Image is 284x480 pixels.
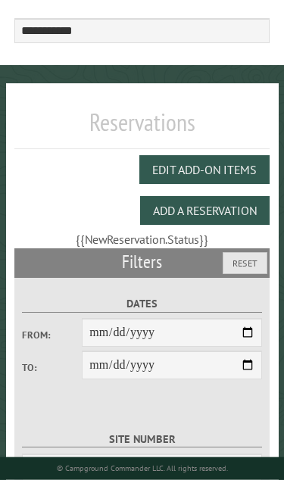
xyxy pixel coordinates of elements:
label: From: [22,328,82,342]
button: Edit Add-on Items [139,155,270,184]
label: To: [22,360,82,375]
h1: Reservations [14,108,270,149]
label: Site Number [22,431,262,448]
label: Dates [22,295,262,313]
button: Reset [223,252,267,274]
h2: Filters [14,248,270,277]
button: Add a Reservation [140,196,270,225]
small: © Campground Commander LLC. All rights reserved. [57,463,228,473]
div: {{NewReservation.Status}} [14,231,270,248]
